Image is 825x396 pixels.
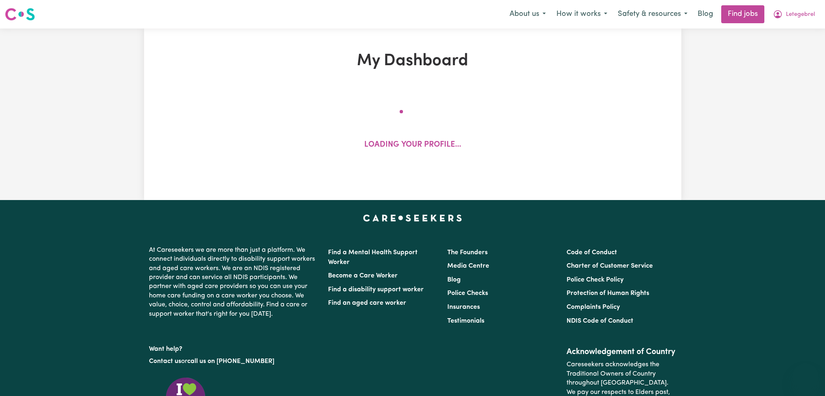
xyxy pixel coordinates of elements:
[447,263,489,269] a: Media Centre
[363,215,462,221] a: Careseekers home page
[567,290,649,297] a: Protection of Human Rights
[149,358,181,365] a: Contact us
[504,6,551,23] button: About us
[447,277,461,283] a: Blog
[149,354,318,369] p: or
[447,304,480,310] a: Insurances
[5,5,35,24] a: Careseekers logo
[328,286,424,293] a: Find a disability support worker
[613,6,693,23] button: Safety & resources
[567,263,653,269] a: Charter of Customer Service
[567,304,620,310] a: Complaints Policy
[721,5,764,23] a: Find jobs
[693,5,718,23] a: Blog
[328,300,406,306] a: Find an aged care worker
[786,10,815,19] span: Letegebrel
[149,242,318,322] p: At Careseekers we are more than just a platform. We connect individuals directly to disability su...
[149,341,318,354] p: Want help?
[447,290,488,297] a: Police Checks
[447,318,484,324] a: Testimonials
[328,273,398,279] a: Become a Care Worker
[567,277,624,283] a: Police Check Policy
[792,363,818,389] iframe: Button to launch messaging window
[364,139,461,151] p: Loading your profile...
[328,249,418,266] a: Find a Mental Health Support Worker
[239,51,587,71] h1: My Dashboard
[567,347,676,357] h2: Acknowledgement of Country
[447,249,488,256] a: The Founders
[567,318,633,324] a: NDIS Code of Conduct
[5,7,35,22] img: Careseekers logo
[551,6,613,23] button: How it works
[187,358,274,365] a: call us on [PHONE_NUMBER]
[768,6,820,23] button: My Account
[567,249,617,256] a: Code of Conduct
